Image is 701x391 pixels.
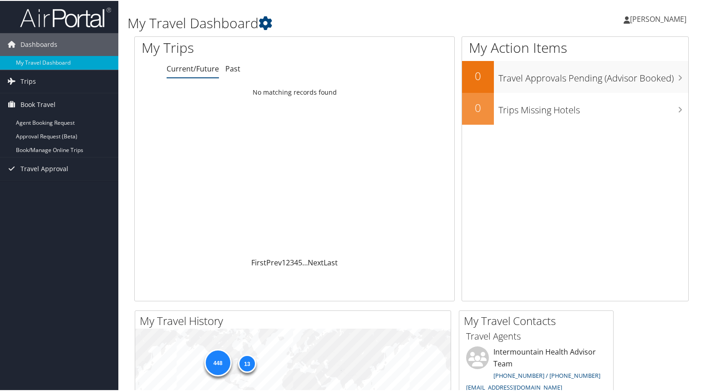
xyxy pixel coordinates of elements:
[294,257,298,267] a: 4
[462,99,494,115] h2: 0
[286,257,290,267] a: 2
[135,83,454,100] td: No matching records found
[462,92,688,124] a: 0Trips Missing Hotels
[464,312,613,328] h2: My Travel Contacts
[225,63,240,73] a: Past
[498,66,688,84] h3: Travel Approvals Pending (Advisor Booked)
[324,257,338,267] a: Last
[20,32,57,55] span: Dashboards
[466,329,606,342] h3: Travel Agents
[142,37,315,56] h1: My Trips
[127,13,506,32] h1: My Travel Dashboard
[308,257,324,267] a: Next
[462,67,494,83] h2: 0
[167,63,219,73] a: Current/Future
[238,354,256,372] div: 13
[282,257,286,267] a: 1
[266,257,282,267] a: Prev
[140,312,451,328] h2: My Travel History
[466,382,562,391] a: [EMAIL_ADDRESS][DOMAIN_NAME]
[630,13,686,23] span: [PERSON_NAME]
[20,92,56,115] span: Book Travel
[20,6,111,27] img: airportal-logo.png
[20,69,36,92] span: Trips
[298,257,302,267] a: 5
[302,257,308,267] span: …
[462,60,688,92] a: 0Travel Approvals Pending (Advisor Booked)
[251,257,266,267] a: First
[493,371,600,379] a: [PHONE_NUMBER] / [PHONE_NUMBER]
[498,98,688,116] h3: Trips Missing Hotels
[624,5,696,32] a: [PERSON_NAME]
[204,348,231,376] div: 448
[20,157,68,179] span: Travel Approval
[462,37,688,56] h1: My Action Items
[290,257,294,267] a: 3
